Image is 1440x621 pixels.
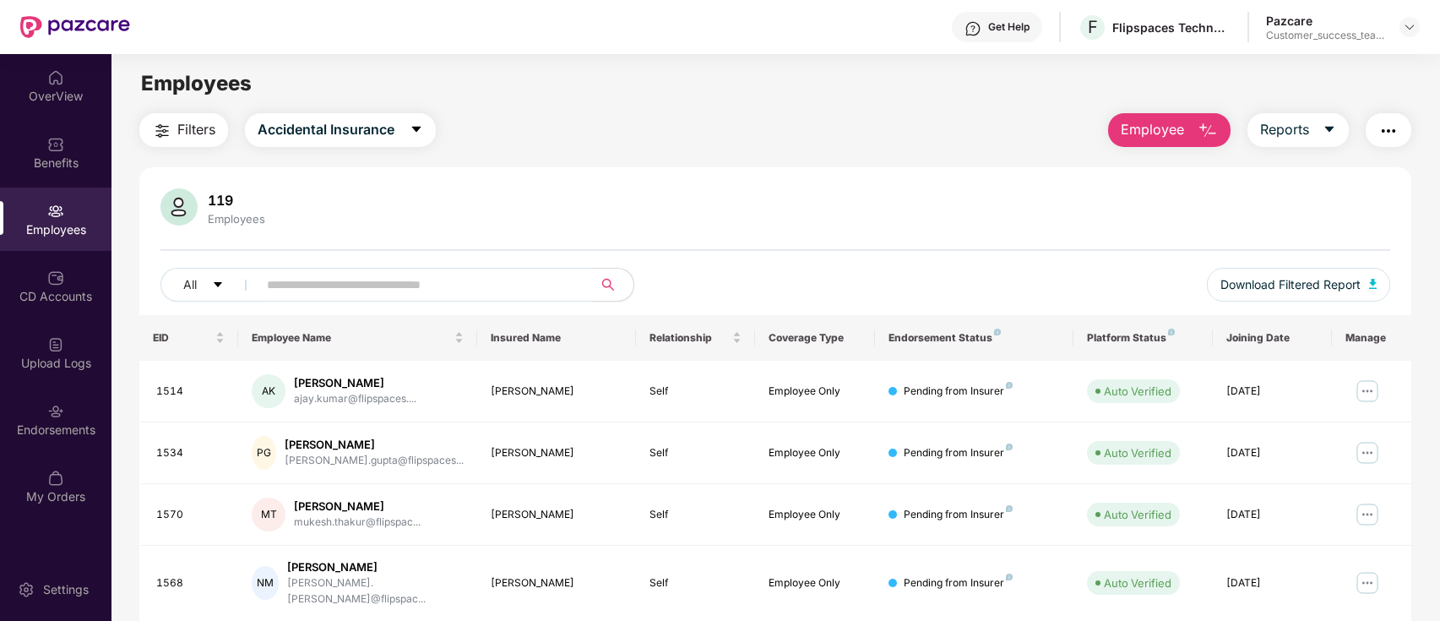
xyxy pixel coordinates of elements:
button: Accidental Insurancecaret-down [245,113,436,147]
div: [PERSON_NAME] [491,507,622,523]
img: svg+xml;base64,PHN2ZyBpZD0iRHJvcGRvd24tMzJ4MzIiIHhtbG5zPSJodHRwOi8vd3d3LnczLm9yZy8yMDAwL3N2ZyIgd2... [1403,20,1416,34]
div: Self [649,575,742,591]
img: svg+xml;base64,PHN2ZyBpZD0iVXBsb2FkX0xvZ3MiIGRhdGEtbmFtZT0iVXBsb2FkIExvZ3MiIHhtbG5zPSJodHRwOi8vd3... [47,336,64,353]
div: [PERSON_NAME] [491,384,622,400]
div: [PERSON_NAME] [285,437,464,453]
img: svg+xml;base64,PHN2ZyB4bWxucz0iaHR0cDovL3d3dy53My5vcmcvMjAwMC9zdmciIHdpZHRoPSI4IiBoZWlnaHQ9IjgiIH... [1006,382,1013,389]
div: 119 [204,192,269,209]
div: 1570 [156,507,226,523]
img: svg+xml;base64,PHN2ZyBpZD0iSG9tZSIgeG1sbnM9Imh0dHA6Ly93d3cudzMub3JnLzIwMDAvc3ZnIiB3aWR0aD0iMjAiIG... [47,69,64,86]
img: svg+xml;base64,PHN2ZyB4bWxucz0iaHR0cDovL3d3dy53My5vcmcvMjAwMC9zdmciIHdpZHRoPSIyNCIgaGVpZ2h0PSIyNC... [1378,121,1399,141]
div: Auto Verified [1104,575,1171,591]
div: 1568 [156,575,226,591]
img: svg+xml;base64,PHN2ZyB4bWxucz0iaHR0cDovL3d3dy53My5vcmcvMjAwMC9zdmciIHdpZHRoPSIyNCIgaGVpZ2h0PSIyNC... [152,121,172,141]
button: search [592,268,634,302]
div: Platform Status [1087,331,1199,345]
span: caret-down [1323,123,1336,138]
span: F [1088,17,1098,37]
div: [PERSON_NAME] [491,575,622,591]
span: search [592,278,625,291]
img: svg+xml;base64,PHN2ZyB4bWxucz0iaHR0cDovL3d3dy53My5vcmcvMjAwMC9zdmciIHdpZHRoPSI4IiBoZWlnaHQ9IjgiIH... [994,329,1001,335]
img: svg+xml;base64,PHN2ZyBpZD0iRW5kb3JzZW1lbnRzIiB4bWxucz0iaHR0cDovL3d3dy53My5vcmcvMjAwMC9zdmciIHdpZH... [47,403,64,420]
div: [PERSON_NAME].gupta@flipspaces... [285,453,464,469]
div: Flipspaces Technology Labs Private Limited [1112,19,1231,35]
div: Pending from Insurer [904,445,1013,461]
div: MT [252,498,285,531]
div: [PERSON_NAME] [294,375,416,391]
div: Employee Only [769,507,861,523]
span: Download Filtered Report [1220,275,1361,294]
img: svg+xml;base64,PHN2ZyBpZD0iQ0RfQWNjb3VudHMiIGRhdGEtbmFtZT0iQ0QgQWNjb3VudHMiIHhtbG5zPSJodHRwOi8vd3... [47,270,64,286]
div: Employee Only [769,575,861,591]
img: manageButton [1354,569,1381,596]
img: svg+xml;base64,PHN2ZyB4bWxucz0iaHR0cDovL3d3dy53My5vcmcvMjAwMC9zdmciIHhtbG5zOnhsaW5rPSJodHRwOi8vd3... [1369,279,1378,289]
th: Joining Date [1213,315,1332,361]
div: [DATE] [1226,575,1318,591]
div: Pending from Insurer [904,384,1013,400]
span: Relationship [649,331,729,345]
div: Pazcare [1266,13,1384,29]
div: [DATE] [1226,445,1318,461]
div: [DATE] [1226,507,1318,523]
div: Settings [38,581,94,598]
div: [PERSON_NAME] [491,445,622,461]
span: Reports [1260,119,1309,140]
img: svg+xml;base64,PHN2ZyBpZD0iQmVuZWZpdHMiIHhtbG5zPSJodHRwOi8vd3d3LnczLm9yZy8yMDAwL3N2ZyIgd2lkdGg9Ij... [47,136,64,153]
th: Relationship [636,315,755,361]
button: Employee [1108,113,1231,147]
span: Accidental Insurance [258,119,394,140]
div: Employee Only [769,445,861,461]
div: Self [649,384,742,400]
div: [DATE] [1226,384,1318,400]
img: svg+xml;base64,PHN2ZyBpZD0iU2V0dGluZy0yMHgyMCIgeG1sbnM9Imh0dHA6Ly93d3cudzMub3JnLzIwMDAvc3ZnIiB3aW... [18,581,35,598]
img: svg+xml;base64,PHN2ZyBpZD0iSGVscC0zMngzMiIgeG1sbnM9Imh0dHA6Ly93d3cudzMub3JnLzIwMDAvc3ZnIiB3aWR0aD... [965,20,981,37]
div: Auto Verified [1104,506,1171,523]
th: Manage [1332,315,1411,361]
span: All [183,275,197,294]
span: EID [153,331,213,345]
div: 1534 [156,445,226,461]
div: PG [252,436,275,470]
th: Employee Name [238,315,476,361]
img: New Pazcare Logo [20,16,130,38]
div: Auto Verified [1104,383,1171,400]
div: Endorsement Status [888,331,1060,345]
img: manageButton [1354,439,1381,466]
div: Pending from Insurer [904,575,1013,591]
span: Filters [177,119,215,140]
div: mukesh.thakur@flipspac... [294,515,421,531]
button: Filters [139,113,228,147]
div: Employee Only [769,384,861,400]
span: Employees [141,71,252,95]
img: svg+xml;base64,PHN2ZyB4bWxucz0iaHR0cDovL3d3dy53My5vcmcvMjAwMC9zdmciIHdpZHRoPSI4IiBoZWlnaHQ9IjgiIH... [1006,444,1013,450]
img: svg+xml;base64,PHN2ZyB4bWxucz0iaHR0cDovL3d3dy53My5vcmcvMjAwMC9zdmciIHdpZHRoPSI4IiBoZWlnaHQ9IjgiIH... [1168,329,1175,335]
span: Employee Name [252,331,450,345]
th: EID [139,315,239,361]
div: [PERSON_NAME] [294,498,421,515]
span: Employee [1121,119,1184,140]
div: 1514 [156,384,226,400]
img: manageButton [1354,378,1381,405]
div: [PERSON_NAME].[PERSON_NAME]@flipspac... [287,575,464,607]
div: Auto Verified [1104,444,1171,461]
div: [PERSON_NAME] [287,559,464,575]
span: caret-down [410,123,423,138]
div: AK [252,374,285,408]
div: ajay.kumar@flipspaces.... [294,391,416,407]
button: Download Filtered Report [1207,268,1391,302]
div: Self [649,507,742,523]
th: Coverage Type [755,315,874,361]
img: manageButton [1354,501,1381,528]
img: svg+xml;base64,PHN2ZyB4bWxucz0iaHR0cDovL3d3dy53My5vcmcvMjAwMC9zdmciIHhtbG5zOnhsaW5rPSJodHRwOi8vd3... [1198,121,1218,141]
button: Reportscaret-down [1247,113,1349,147]
div: Pending from Insurer [904,507,1013,523]
button: Allcaret-down [160,268,264,302]
img: svg+xml;base64,PHN2ZyB4bWxucz0iaHR0cDovL3d3dy53My5vcmcvMjAwMC9zdmciIHdpZHRoPSI4IiBoZWlnaHQ9IjgiIH... [1006,505,1013,512]
th: Insured Name [477,315,636,361]
div: Customer_success_team_lead [1266,29,1384,42]
div: Get Help [988,20,1030,34]
div: NM [252,566,278,600]
div: Self [649,445,742,461]
img: svg+xml;base64,PHN2ZyBpZD0iRW1wbG95ZWVzIiB4bWxucz0iaHR0cDovL3d3dy53My5vcmcvMjAwMC9zdmciIHdpZHRoPS... [47,203,64,220]
div: Employees [204,212,269,226]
